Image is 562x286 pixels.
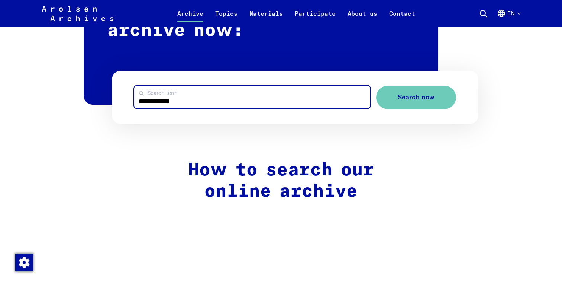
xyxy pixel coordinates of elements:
[398,93,435,101] span: Search now
[289,9,342,27] a: Participate
[383,9,421,27] a: Contact
[376,86,456,109] button: Search now
[171,4,421,22] nav: Primary
[243,9,289,27] a: Materials
[15,254,33,271] img: Change consent
[171,9,209,27] a: Archive
[342,9,383,27] a: About us
[497,9,520,27] button: English, language selection
[209,9,243,27] a: Topics
[124,160,438,203] h2: How to search our online archive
